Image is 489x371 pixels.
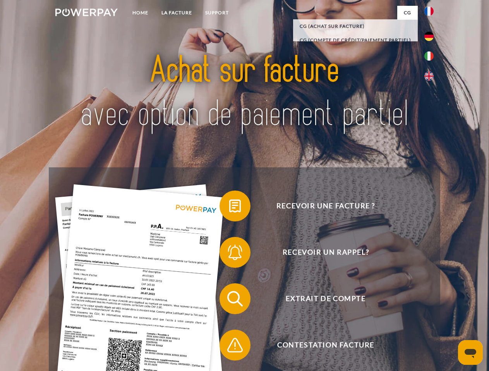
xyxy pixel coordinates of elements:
[458,340,483,365] iframe: Bouton de lancement de la fenêtre de messagerie
[74,37,415,148] img: title-powerpay_fr.svg
[126,6,155,20] a: Home
[220,330,421,361] button: Contestation Facture
[293,33,418,47] a: CG (Compte de crédit/paiement partiel)
[293,19,418,33] a: CG (achat sur facture)
[231,330,420,361] span: Contestation Facture
[397,6,418,20] a: CG
[199,6,235,20] a: Support
[220,237,421,268] button: Recevoir un rappel?
[225,243,245,262] img: qb_bell.svg
[155,6,199,20] a: LA FACTURE
[220,283,421,314] button: Extrait de compte
[231,283,420,314] span: Extrait de compte
[55,9,118,16] img: logo-powerpay-white.svg
[424,32,434,41] img: de
[225,196,245,216] img: qb_bill.svg
[231,191,420,221] span: Recevoir une facture ?
[424,71,434,81] img: en
[220,191,421,221] button: Recevoir une facture ?
[225,335,245,355] img: qb_warning.svg
[424,51,434,61] img: it
[225,289,245,308] img: qb_search.svg
[424,7,434,16] img: fr
[231,237,420,268] span: Recevoir un rappel?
